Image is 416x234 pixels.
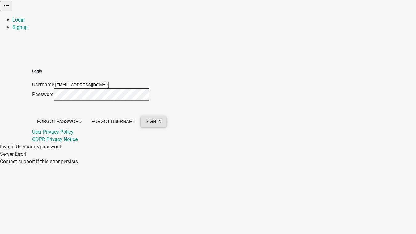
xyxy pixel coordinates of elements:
[32,136,78,142] a: GDPR Privacy Notice
[32,82,54,87] label: Username
[12,24,28,30] a: Signup
[145,119,162,124] span: SIGN IN
[32,91,54,97] label: Password
[32,68,166,74] h5: Login
[12,17,25,23] a: Login
[32,116,86,127] button: Forgot Password
[2,2,10,9] i: more_horiz
[32,129,74,135] a: User Privacy Policy
[141,116,166,127] button: SIGN IN
[86,116,141,127] button: Forgot Username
